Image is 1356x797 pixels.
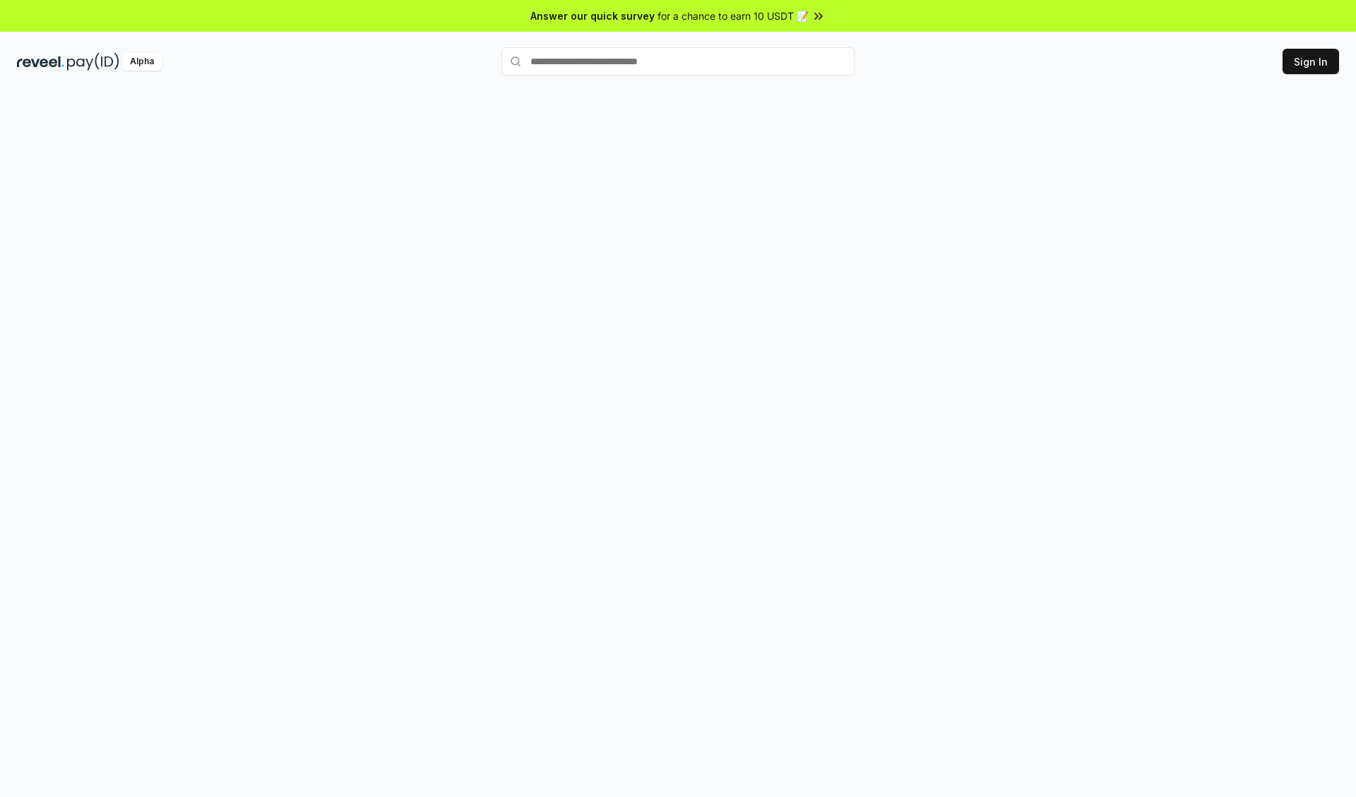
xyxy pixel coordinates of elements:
button: Sign In [1283,49,1339,74]
img: pay_id [67,53,119,71]
span: for a chance to earn 10 USDT 📝 [658,8,809,23]
div: Alpha [122,53,162,71]
img: reveel_dark [17,53,64,71]
span: Answer our quick survey [530,8,655,23]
